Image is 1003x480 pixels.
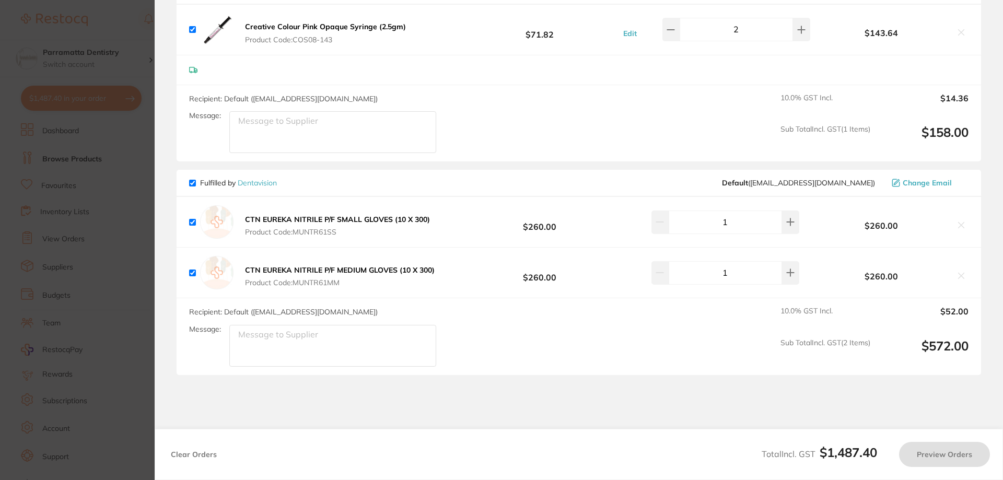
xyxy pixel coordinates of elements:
span: Product Code: MUNTR61MM [245,278,435,287]
button: Preview Orders [899,442,990,467]
output: $158.00 [879,125,969,154]
b: $1,487.40 [820,444,877,460]
b: $260.00 [813,272,950,281]
b: CTN EUREKA NITRILE P/F SMALL GLOVES (10 X 300) [245,215,430,224]
b: $260.00 [462,263,617,283]
button: CTN EUREKA NITRILE P/F SMALL GLOVES (10 X 300) Product Code:MUNTR61SS [242,215,433,237]
button: Change Email [889,178,969,188]
b: Creative Colour Pink Opaque Syringe (2.5gm) [245,22,406,31]
span: 10.0 % GST Incl. [780,307,870,330]
output: $14.36 [879,93,969,116]
img: empty.jpg [200,256,234,289]
span: kcdona@bigpond.net.au [722,179,875,187]
span: 10.0 % GST Incl. [780,93,870,116]
button: CTN EUREKA NITRILE P/F MEDIUM GLOVES (10 X 300) Product Code:MUNTR61MM [242,265,438,287]
img: ZjZ1eHNucw [200,13,234,46]
label: Message: [189,325,221,334]
span: Product Code: COS08-143 [245,36,406,44]
b: $260.00 [462,213,617,232]
span: Sub Total Incl. GST ( 2 Items) [780,338,870,367]
output: $52.00 [879,307,969,330]
span: Product Code: MUNTR61SS [245,228,430,236]
button: Creative Colour Pink Opaque Syringe (2.5gm) Product Code:COS08-143 [242,22,409,44]
b: $143.64 [813,28,950,38]
output: $572.00 [879,338,969,367]
label: Message: [189,111,221,120]
button: Clear Orders [168,442,220,467]
span: Recipient: Default ( [EMAIL_ADDRESS][DOMAIN_NAME] ) [189,94,378,103]
span: Total Incl. GST [762,449,877,459]
a: Dentavision [238,178,277,188]
span: Change Email [903,179,952,187]
b: Default [722,178,748,188]
img: empty.jpg [200,205,234,239]
b: $260.00 [813,221,950,230]
b: $71.82 [462,20,617,39]
button: Edit [620,29,640,38]
span: Recipient: Default ( [EMAIL_ADDRESS][DOMAIN_NAME] ) [189,307,378,317]
span: Sub Total Incl. GST ( 1 Items) [780,125,870,154]
p: Fulfilled by [200,179,277,187]
b: CTN EUREKA NITRILE P/F MEDIUM GLOVES (10 X 300) [245,265,435,275]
